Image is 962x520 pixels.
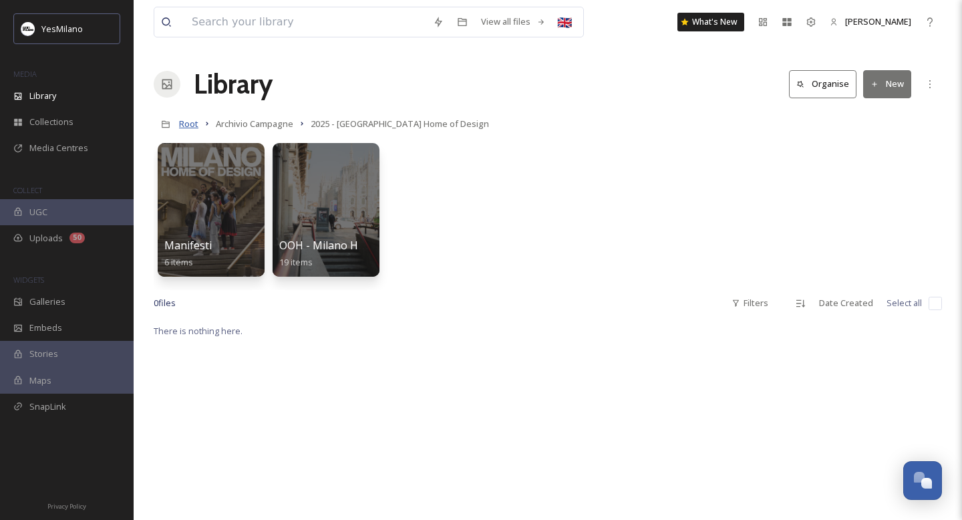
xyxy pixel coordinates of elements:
[279,239,433,268] a: OOH - Milano Home Of Design19 items
[812,290,880,316] div: Date Created
[311,118,489,130] span: 2025 - [GEOGRAPHIC_DATA] Home of Design
[279,238,433,253] span: OOH - Milano Home Of Design
[154,297,176,309] span: 0 file s
[41,23,83,35] span: YesMilano
[279,256,313,268] span: 19 items
[903,461,942,500] button: Open Chat
[677,13,744,31] a: What's New
[823,9,918,35] a: [PERSON_NAME]
[69,233,85,243] div: 50
[29,374,51,387] span: Maps
[179,118,198,130] span: Root
[552,10,577,34] div: 🇬🇧
[474,9,552,35] a: View all files
[13,275,44,285] span: WIDGETS
[216,118,293,130] span: Archivio Campagne
[13,185,42,195] span: COLLECT
[863,70,911,98] button: New
[21,22,35,35] img: Logo%20YesMilano%40150x.png
[185,7,426,37] input: Search your library
[29,295,65,308] span: Galleries
[29,116,73,128] span: Collections
[29,321,62,334] span: Embeds
[164,256,193,268] span: 6 items
[13,69,37,79] span: MEDIA
[154,325,243,337] span: There is nothing here.
[164,239,212,268] a: Manifesti6 items
[789,70,856,98] button: Organise
[311,116,489,132] a: 2025 - [GEOGRAPHIC_DATA] Home of Design
[47,502,86,511] span: Privacy Policy
[29,400,66,413] span: SnapLink
[789,70,863,98] a: Organise
[29,348,58,360] span: Stories
[164,238,212,253] span: Manifesti
[887,297,922,309] span: Select all
[47,497,86,513] a: Privacy Policy
[29,142,88,154] span: Media Centres
[179,116,198,132] a: Root
[29,90,56,102] span: Library
[725,290,775,316] div: Filters
[845,15,911,27] span: [PERSON_NAME]
[29,206,47,219] span: UGC
[216,116,293,132] a: Archivio Campagne
[194,64,273,104] a: Library
[29,232,63,245] span: Uploads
